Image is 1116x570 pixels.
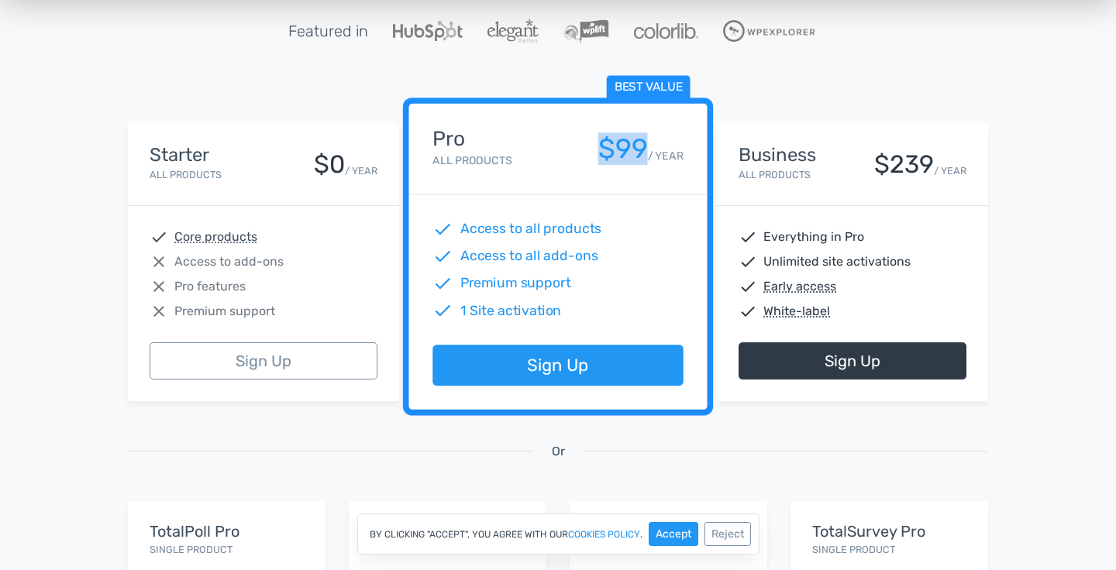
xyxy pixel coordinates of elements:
[314,151,345,178] div: $0
[150,228,168,246] span: check
[763,228,864,246] span: Everything in Pro
[357,513,759,555] div: By clicking "Accept", you agree with our .
[739,342,966,379] a: Sign Up
[150,302,168,321] span: close
[432,154,511,167] small: All Products
[648,148,684,164] small: / YEAR
[432,273,453,294] span: check
[874,151,934,178] div: $239
[723,20,815,42] img: WPExplorer
[568,530,640,539] a: cookies policy
[552,442,565,461] span: Or
[432,345,683,386] a: Sign Up
[150,342,377,379] a: Sign Up
[174,302,275,321] span: Premium support
[432,300,453,321] span: check
[174,277,246,296] span: Pro features
[739,169,811,180] small: All Products
[460,246,598,266] span: Access to all add-ons
[432,219,453,239] span: check
[460,300,562,321] span: 1 Site activation
[150,252,168,271] span: close
[174,228,257,246] abbr: Core products
[763,277,836,296] abbr: Early access
[598,134,648,164] div: $99
[345,163,377,178] small: / YEAR
[487,19,538,43] img: ElegantThemes
[150,145,222,165] h4: Starter
[739,228,757,246] span: check
[763,252,911,271] span: Unlimited site activations
[460,273,571,294] span: Premium support
[739,302,757,321] span: check
[174,252,284,271] span: Access to add-ons
[739,277,757,296] span: check
[432,128,511,150] h4: Pro
[393,21,463,41] img: Hubspot
[607,76,691,100] span: Best value
[150,169,222,180] small: All Products
[649,522,698,546] button: Accept
[763,302,830,321] abbr: White-label
[432,246,453,266] span: check
[634,23,697,39] img: Colorlib
[150,277,168,296] span: close
[739,252,757,271] span: check
[739,145,816,165] h4: Business
[460,219,602,239] span: Access to all products
[288,22,368,39] h5: Featured in
[563,19,609,43] img: WPLift
[704,522,751,546] button: Reject
[934,163,966,178] small: / YEAR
